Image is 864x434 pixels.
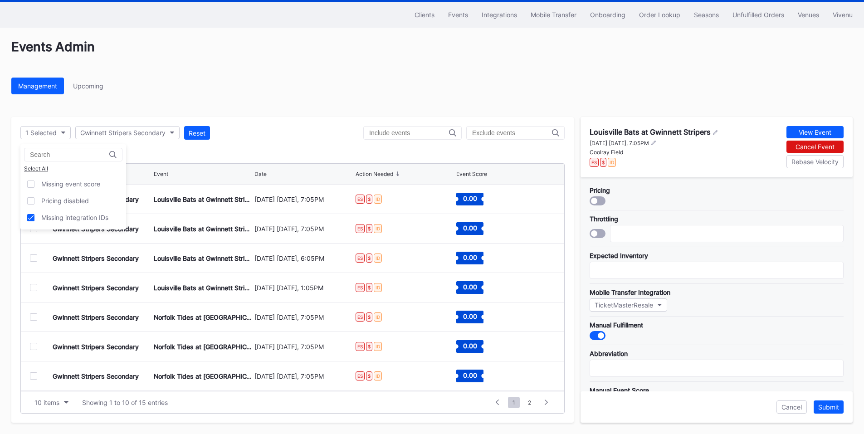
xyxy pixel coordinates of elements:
[781,403,802,411] div: Cancel
[818,403,839,411] div: Submit
[41,197,89,205] div: Pricing disabled
[41,180,100,188] div: Missing event score
[41,214,108,221] div: Missing integration IDs
[776,400,807,414] button: Cancel
[24,165,122,172] div: Select All
[814,400,844,414] button: Submit
[30,151,109,158] input: Search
